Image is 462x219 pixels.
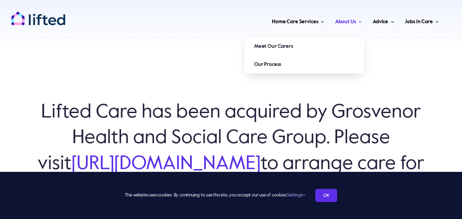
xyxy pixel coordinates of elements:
a: lifted-logo [11,11,66,18]
span: Jobs in Care [405,16,433,27]
a: Meet Our Carers [245,38,364,55]
h6: Lifted Care has been acquired by Grosvenor Health and Social Care Group. Please visit to arrange ... [34,100,428,202]
a: Home Care Services [270,10,326,31]
a: Jobs in Care [403,10,441,31]
span: About Us [335,16,356,27]
a: Advice [371,10,396,31]
a: Settings [287,193,305,197]
span: Our Process [254,59,281,70]
a: Our Process [245,56,364,73]
span: Home Care Services [272,16,318,27]
span: This website uses cookies. By continuing to use this site, you accept our use of cookies. [125,190,305,201]
span: Advice [373,16,388,27]
a: [URL][DOMAIN_NAME] [71,154,261,174]
a: About Us [333,10,364,31]
a: OK [315,189,337,202]
span: Meet Our Carers [254,41,293,52]
nav: Main Menu [86,10,441,31]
